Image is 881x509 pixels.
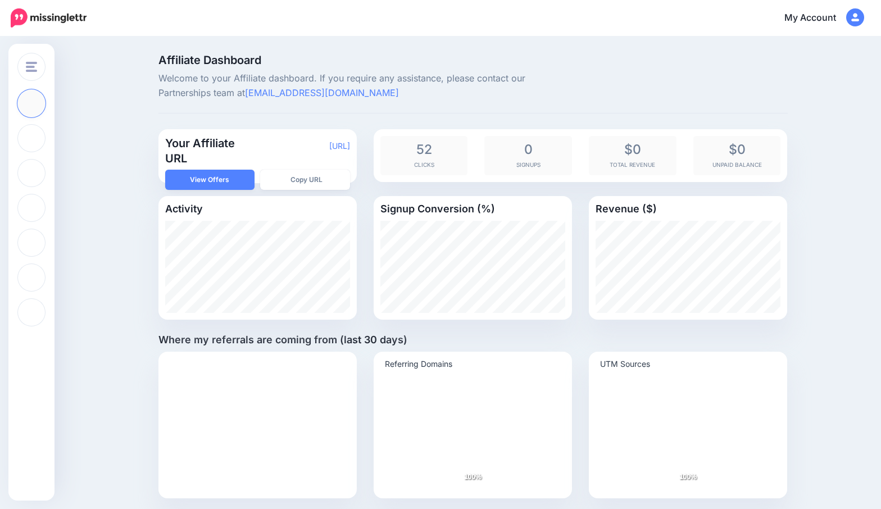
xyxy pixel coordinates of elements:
a: My Account [773,4,864,32]
a: [EMAIL_ADDRESS][DOMAIN_NAME] [245,87,399,98]
img: Missinglettr [11,8,87,28]
text: Referring Domains [385,358,452,369]
span: 52 [386,142,462,157]
h4: Where my referrals are coming from (last 30 days) [158,334,788,346]
h4: Signup Conversion (%) [380,203,565,215]
p: Welcome to your Affiliate dashboard. If you require any assistance, please contact our Partnershi... [158,71,573,101]
span: $0 [594,142,671,157]
img: menu.png [26,62,37,72]
span: 0 [490,142,566,157]
button: Copy URL [260,170,350,190]
h3: Your Affiliate URL [165,136,258,166]
h4: Activity [165,203,350,215]
span: Affiliate Dashboard [158,54,573,66]
h4: Revenue ($) [596,203,780,215]
text: UTM Sources [600,358,650,368]
a: View Offers [165,170,255,190]
div: Unpaid Balance [693,136,781,175]
span: $0 [699,142,775,157]
div: Total Revenue [589,136,676,175]
div: Signups [484,136,572,175]
div: Clicks [380,136,468,175]
a: [URL] [329,141,350,151]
